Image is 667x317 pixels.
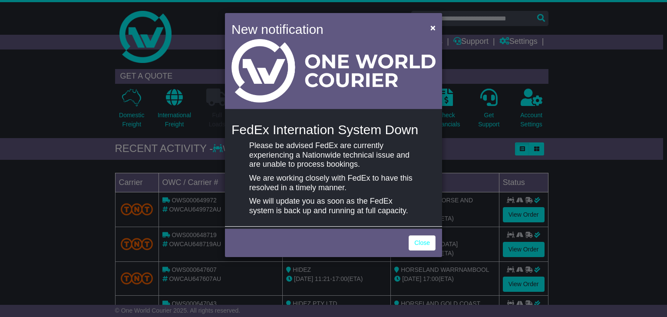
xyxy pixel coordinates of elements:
[231,122,436,137] h4: FedEx Internation System Down
[249,197,418,215] p: We will update you as soon as the FedEx system is back up and running at full capacity.
[249,141,418,169] p: Please be advised FedEx are currently experiencing a Nationwide technical issue and are unable to...
[249,174,418,192] p: We are working closely with FedEx to have this resolved in a timely manner.
[231,39,436,102] img: Light
[426,19,440,36] button: Close
[409,235,436,251] a: Close
[430,23,436,33] span: ×
[231,20,418,39] h4: New notification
